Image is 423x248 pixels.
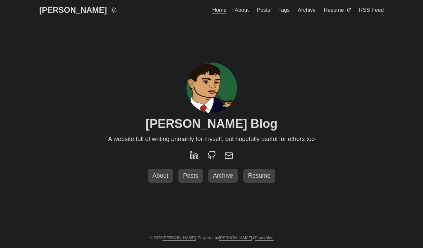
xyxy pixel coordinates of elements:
[245,172,273,179] span: Resume
[257,7,270,13] span: Posts
[149,236,196,240] span: © 2025
[219,236,252,241] a: [PERSON_NAME]
[324,7,344,13] span: Resume
[186,63,237,113] img: profile image
[150,172,171,179] span: About
[145,116,277,131] h1: [PERSON_NAME] Blog
[108,134,315,144] span: A website full of writing primarily for myself, but hopefully useful for others too
[208,169,238,183] a: Archive
[210,172,236,179] span: Archive
[359,7,384,13] span: RSS Feed
[255,236,273,241] a: PaperMod
[148,169,173,183] a: About
[278,7,290,13] span: Tags
[235,7,249,13] span: About
[180,172,201,179] span: Posts
[178,169,203,183] a: Posts
[212,7,227,13] span: Home
[243,169,275,183] a: Resume
[163,236,196,241] a: [PERSON_NAME]
[298,7,316,13] span: Archive
[198,236,273,240] span: Powered by &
